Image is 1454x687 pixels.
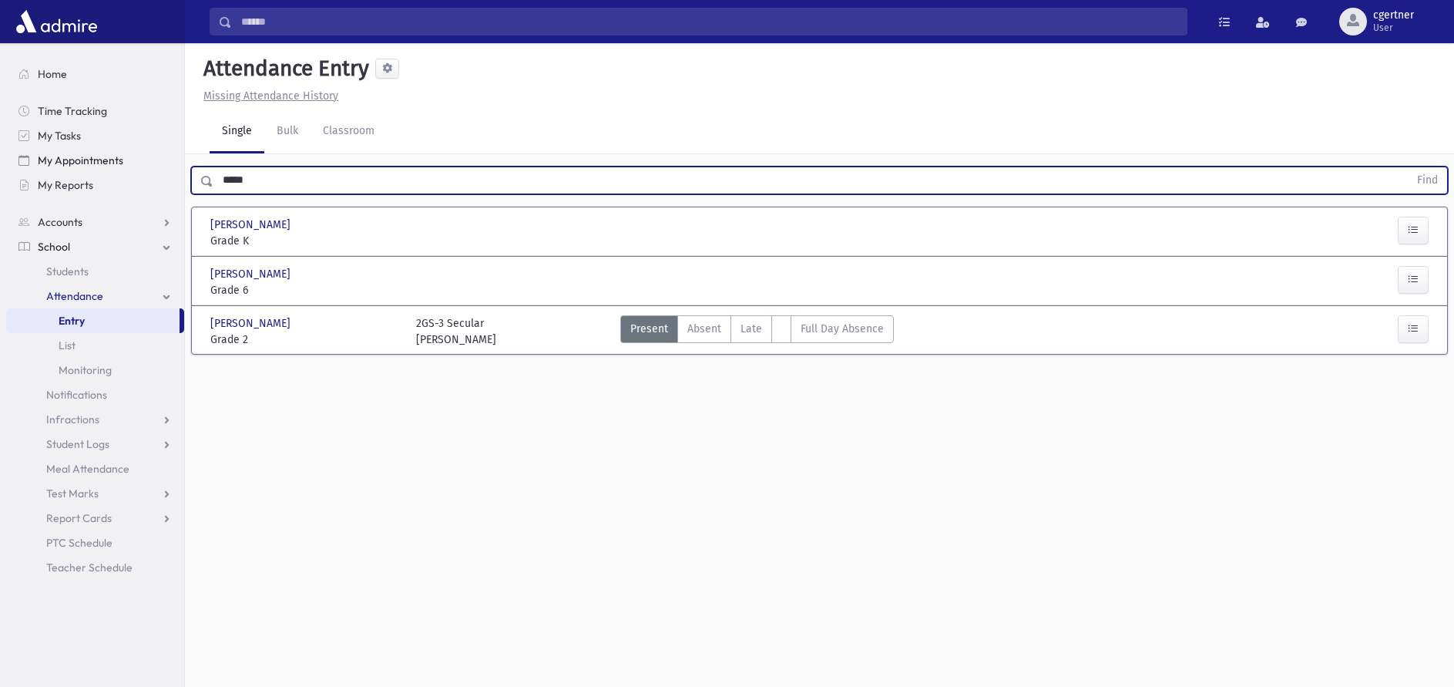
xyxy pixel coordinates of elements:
a: Time Tracking [6,99,184,123]
a: Home [6,62,184,86]
span: Test Marks [46,487,99,500]
span: Monitoring [59,363,112,377]
a: Notifications [6,382,184,407]
a: Report Cards [6,506,184,530]
a: Accounts [6,210,184,234]
div: 2GS-3 Secular [PERSON_NAME] [416,315,496,348]
button: Find [1408,167,1447,194]
span: Full Day Absence [801,321,884,337]
span: User [1373,22,1414,34]
div: AttTypes [620,315,894,348]
span: Absent [687,321,721,337]
a: My Reports [6,173,184,197]
span: List [59,338,76,352]
a: Bulk [264,110,311,153]
span: My Reports [38,178,93,192]
span: Student Logs [46,437,109,451]
u: Missing Attendance History [203,89,338,103]
span: Students [46,264,89,278]
a: Student Logs [6,432,184,456]
span: Accounts [38,215,82,229]
a: PTC Schedule [6,530,184,555]
a: Teacher Schedule [6,555,184,580]
span: Report Cards [46,511,112,525]
a: Single [210,110,264,153]
input: Search [232,8,1187,35]
span: Time Tracking [38,104,107,118]
span: [PERSON_NAME] [210,266,294,282]
span: Grade 2 [210,332,401,348]
span: My Tasks [38,129,81,143]
span: Attendance [46,289,103,303]
span: Entry [59,314,85,328]
a: My Appointments [6,148,184,173]
a: Students [6,259,184,284]
a: Attendance [6,284,184,308]
span: cgertner [1373,9,1414,22]
span: Present [630,321,668,337]
span: [PERSON_NAME] [210,217,294,233]
a: Test Marks [6,481,184,506]
span: Notifications [46,388,107,402]
span: Grade K [210,233,401,249]
span: My Appointments [38,153,123,167]
span: [PERSON_NAME] [210,315,294,332]
span: Home [38,67,67,81]
a: Missing Attendance History [197,89,338,103]
a: Monitoring [6,358,184,382]
a: Infractions [6,407,184,432]
span: School [38,240,70,254]
span: Meal Attendance [46,462,129,476]
a: School [6,234,184,259]
img: AdmirePro [12,6,101,37]
span: PTC Schedule [46,536,112,550]
span: Grade 6 [210,282,401,298]
h5: Attendance Entry [197,56,369,82]
a: List [6,333,184,358]
span: Infractions [46,413,99,426]
a: Classroom [311,110,387,153]
a: Meal Attendance [6,456,184,481]
span: Teacher Schedule [46,561,133,574]
a: Entry [6,308,180,333]
a: My Tasks [6,123,184,148]
span: Late [740,321,762,337]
